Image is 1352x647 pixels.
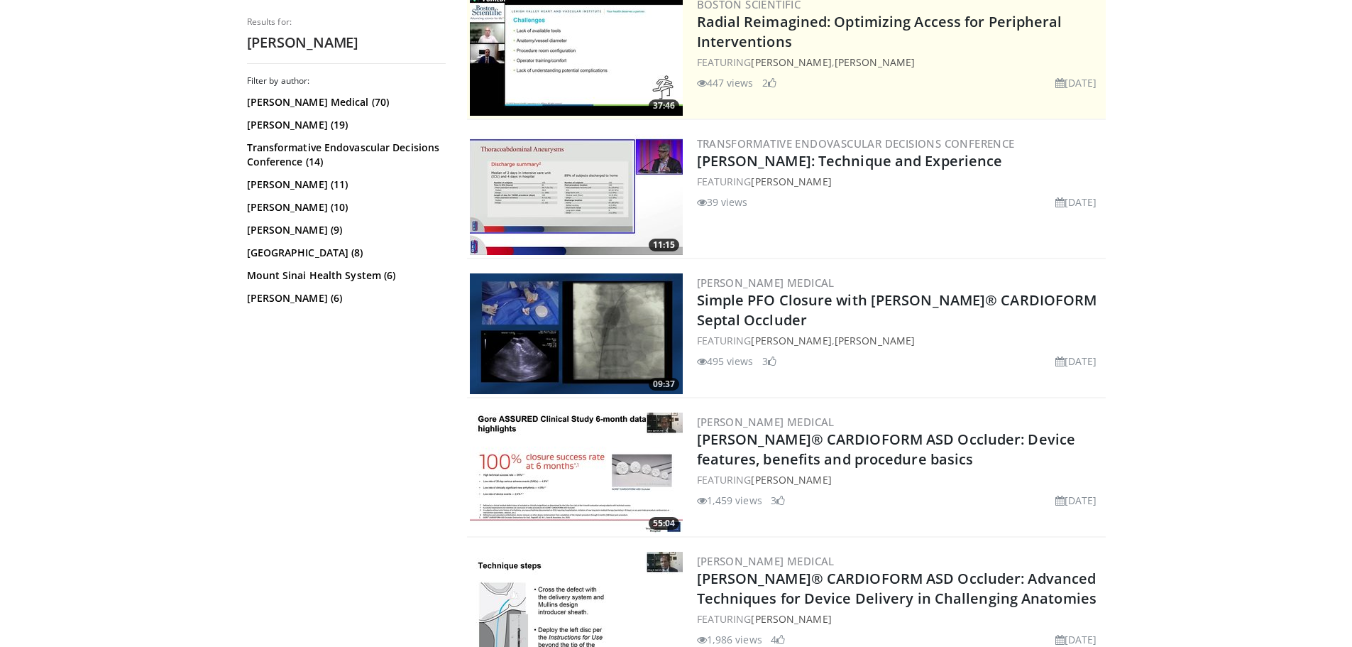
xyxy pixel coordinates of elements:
[697,472,1103,487] div: FEATURING
[247,268,442,283] a: Mount Sinai Health System (6)
[247,75,446,87] h3: Filter by author:
[771,632,785,647] li: 4
[247,246,442,260] a: [GEOGRAPHIC_DATA] (8)
[697,611,1103,626] div: FEATURING
[751,175,831,188] a: [PERSON_NAME]
[697,569,1097,608] a: [PERSON_NAME]® CARDIOFORM ASD Occluder: Advanced Techniques for Device Delivery in Challenging An...
[697,195,748,210] li: 39 views
[1055,354,1097,369] li: [DATE]
[247,291,442,305] a: [PERSON_NAME] (6)
[247,33,446,52] h2: [PERSON_NAME]
[247,16,446,28] p: Results for:
[649,99,679,112] span: 37:46
[697,136,1015,151] a: Transformative Endovascular Decisions Conference
[697,151,1003,170] a: [PERSON_NAME]: Technique and Experience
[470,273,683,394] img: 177963e9-f473-4c00-8de4-ef47b4e2e521.300x170_q85_crop-smart_upscale.jpg
[697,12,1062,51] a: Radial Reimagined: Optimizing Access for Peripheral Interventions
[697,290,1097,330] a: Simple PFO Closure with [PERSON_NAME]® CARDIOFORM Septal Occluder
[247,141,442,169] a: Transformative Endovascular Decisions Conference (14)
[762,354,776,369] li: 3
[470,413,683,533] a: 55:04
[697,354,754,369] li: 495 views
[247,200,442,214] a: [PERSON_NAME] (10)
[1055,632,1097,647] li: [DATE]
[751,473,831,486] a: [PERSON_NAME]
[470,273,683,394] a: 09:37
[697,333,1103,348] div: FEATURING ,
[247,118,442,132] a: [PERSON_NAME] (19)
[697,430,1076,469] a: [PERSON_NAME]® CARDIOFORM ASD Occluder: Device features, benefits and procedure basics
[751,334,831,347] a: [PERSON_NAME]
[835,55,915,69] a: [PERSON_NAME]
[697,55,1103,70] div: FEATURING ,
[247,95,442,109] a: [PERSON_NAME] Medical (70)
[751,55,831,69] a: [PERSON_NAME]
[247,178,442,192] a: [PERSON_NAME] (11)
[697,415,835,429] a: [PERSON_NAME] Medical
[470,134,683,255] a: 11:15
[470,413,683,533] img: f73e02d8-f058-49e2-b1b8-7bda81945182.300x170_q85_crop-smart_upscale.jpg
[751,612,831,626] a: [PERSON_NAME]
[1055,493,1097,508] li: [DATE]
[771,493,785,508] li: 3
[649,517,679,530] span: 55:04
[697,493,762,508] li: 1,459 views
[697,276,835,290] a: [PERSON_NAME] Medical
[697,75,754,90] li: 447 views
[1055,75,1097,90] li: [DATE]
[649,378,679,391] span: 09:37
[697,632,762,647] li: 1,986 views
[247,223,442,237] a: [PERSON_NAME] (9)
[649,239,679,251] span: 11:15
[697,174,1103,189] div: FEATURING
[697,554,835,568] a: [PERSON_NAME] Medical
[470,134,683,255] img: fe87d8fe-d80e-4664-b648-91dbcf6d0e09.300x170_q85_crop-smart_upscale.jpg
[1055,195,1097,210] li: [DATE]
[762,75,776,90] li: 2
[835,334,915,347] a: [PERSON_NAME]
